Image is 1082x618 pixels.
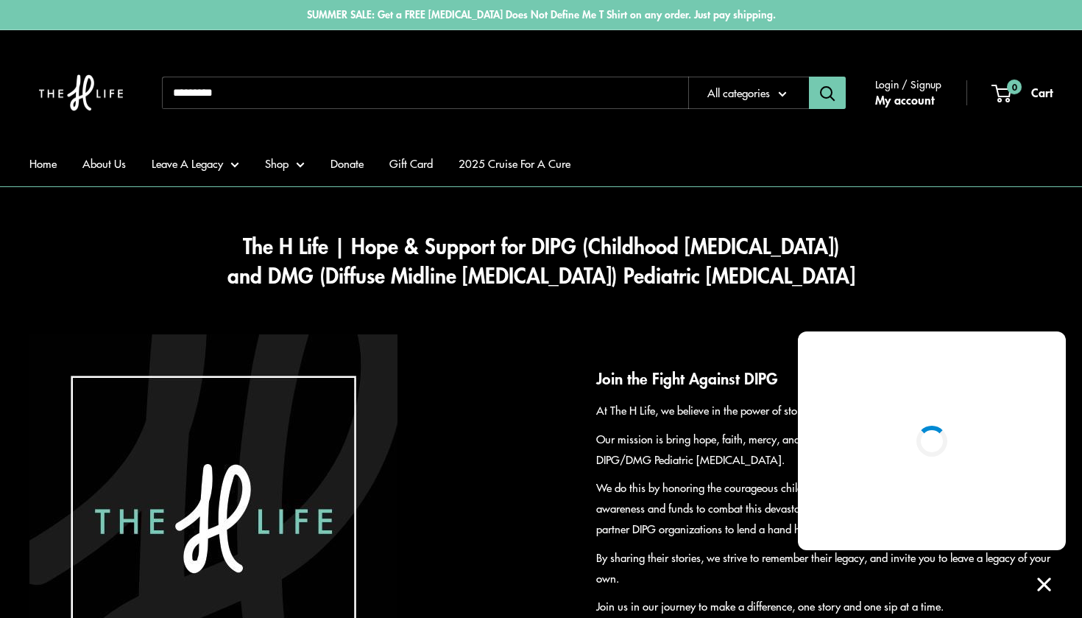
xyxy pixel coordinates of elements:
[330,153,364,174] a: Donate
[793,331,1070,606] inbox-online-store-chat: Shopify online store chat
[459,153,570,174] a: 2025 Cruise For A Cure
[265,153,305,174] a: Shop
[875,89,934,111] a: My account
[29,153,57,174] a: Home
[82,153,126,174] a: About Us
[596,596,1053,617] p: Join us in our journey to make a difference, one story and one sip at a time.
[596,367,1053,390] h2: Join the Fight Against DIPG
[1031,83,1053,101] span: Cart
[596,547,1053,589] p: By sharing their stories, we strive to remember their legacy, and invite you to leave a legacy of...
[389,153,433,174] a: Gift Card
[1007,80,1022,94] span: 0
[152,153,239,174] a: Leave A Legacy
[596,429,1053,470] p: Our mission is bring hope, faith, mercy, and encouragement to those who have been effected by DIP...
[162,77,688,109] input: Search...
[809,77,846,109] button: Search
[596,400,1053,421] p: At The H Life, we believe in the power of stories to bring hope and light in the darkest times.
[29,45,132,141] img: The H Life
[29,231,1053,290] h1: The H Life | Hope & Support for DIPG (Childhood [MEDICAL_DATA]) and DMG (Diffuse Midline [MEDICAL...
[596,477,1053,539] p: We do this by honoring the courageous children who have battled [MEDICAL_DATA], raising awareness...
[875,74,941,94] span: Login / Signup
[993,82,1053,104] a: 0 Cart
